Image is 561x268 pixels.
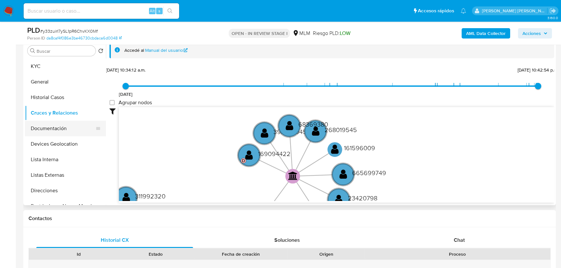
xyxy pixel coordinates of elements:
[286,120,293,131] text: 
[199,251,283,257] div: Fecha de creación
[273,127,307,136] text: 392678045
[245,150,253,160] text: 
[313,30,350,37] span: Riesgo PLD:
[274,236,300,244] span: Soluciones
[45,251,112,257] div: Id
[29,215,551,222] h1: Contactos
[482,8,547,14] p: michelleangelica.rodriguez@mercadolibre.com.mx
[344,143,375,152] text: 161596009
[335,194,343,205] text: 
[288,172,298,180] text: 
[462,28,510,39] button: AML Data Collector
[25,167,106,183] button: Listas Externas
[25,183,106,198] button: Direcciones
[30,48,35,53] button: Buscar
[292,251,360,257] div: Origen
[298,119,328,129] text: 68369380
[106,67,146,73] span: [DATE] 10:34:12 a.m.
[518,67,559,73] span: [DATE] 10:42:54 p.m.
[312,126,319,137] text: 
[352,168,386,177] text: 665699749
[24,7,179,15] input: Buscar usuario o caso...
[522,28,541,39] span: Acciones
[121,251,189,257] div: Estado
[27,35,45,41] b: Person ID
[150,8,155,14] span: Alt
[25,105,106,121] button: Cruces y Relaciones
[163,6,177,16] button: search-icon
[158,8,160,14] span: s
[25,121,101,136] button: Documentación
[369,251,546,257] div: Proceso
[27,25,40,35] b: PLD
[518,28,552,39] button: Acciones
[25,152,106,167] button: Lista Interna
[145,47,188,53] a: Manual del usuario
[25,198,106,214] button: Restricciones Nuevo Mundo
[100,236,129,244] span: Historial CX
[135,191,166,201] text: 311992320
[98,48,103,55] button: Volver al orden por defecto
[25,74,106,90] button: General
[258,149,291,158] text: 169094422
[37,48,93,54] input: Buscar
[25,90,106,105] button: Historial Casos
[549,7,556,14] a: Salir
[229,29,290,38] p: OPEN - IN REVIEW STAGE I
[292,30,310,37] div: MLM
[348,193,377,202] text: 23420798
[547,15,558,20] span: 3.160.0
[325,125,357,134] text: 268019545
[124,47,144,53] span: Accedé al
[46,35,122,41] a: da8caf4f086e3be46730cbdaca6d0048
[331,144,339,155] text: 
[122,192,130,203] text: 
[461,8,466,14] a: Notificaciones
[418,7,454,14] span: Accesos rápidos
[40,28,98,34] span: # y33zuirI7ySL1pR6ChvKX0Mf
[109,100,115,105] input: Agrupar nodos
[242,157,245,164] text: D
[466,28,506,39] b: AML Data Collector
[25,59,106,74] button: KYC
[454,236,465,244] span: Chat
[119,99,152,106] span: Agrupar nodos
[339,29,350,37] span: LOW
[119,91,133,97] span: [DATE]
[25,136,106,152] button: Devices Geolocation
[261,128,269,139] text: 
[339,169,347,180] text: 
